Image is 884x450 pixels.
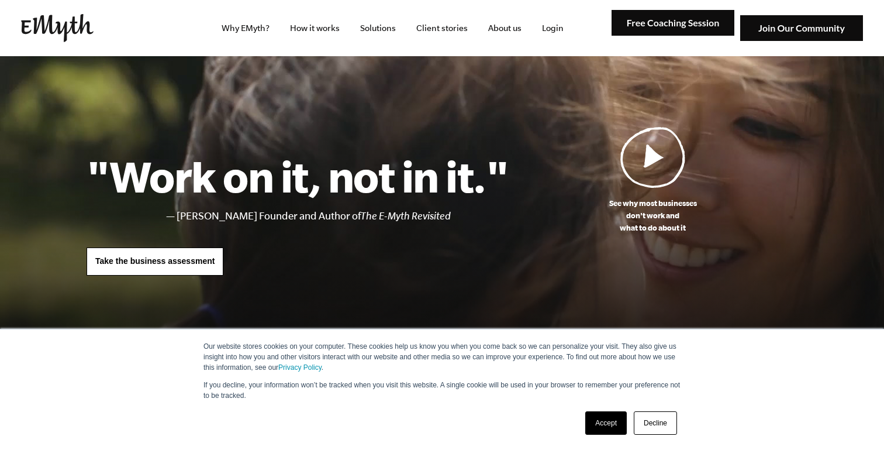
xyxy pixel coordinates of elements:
p: Our website stores cookies on your computer. These cookies help us know you when you come back so... [203,341,681,373]
a: Decline [634,411,677,435]
a: Privacy Policy [278,363,322,372]
h1: "Work on it, not in it." [87,150,508,202]
img: Join Our Community [740,15,863,42]
li: [PERSON_NAME] Founder and Author of [177,208,508,225]
img: EMyth [21,14,94,42]
a: See why most businessesdon't work andwhat to do about it [508,126,797,234]
i: The E-Myth Revisited [361,210,451,222]
a: Take the business assessment [87,248,223,276]
img: Play Video [620,126,686,188]
p: See why most businesses don't work and what to do about it [508,197,797,234]
img: Free Coaching Session [612,10,734,36]
p: If you decline, your information won’t be tracked when you visit this website. A single cookie wi... [203,380,681,401]
span: Take the business assessment [95,256,215,266]
a: Accept [585,411,627,435]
